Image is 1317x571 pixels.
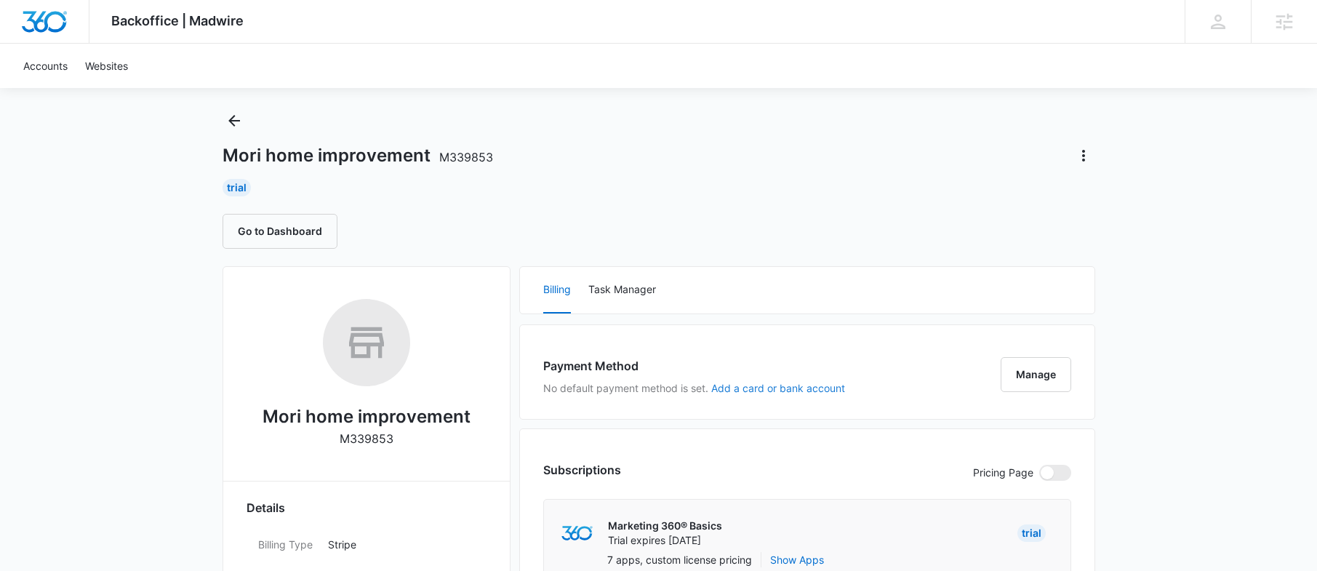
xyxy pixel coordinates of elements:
h2: Mori home improvement [263,404,471,430]
a: Websites [76,44,137,88]
span: M339853 [439,150,493,164]
h3: Payment Method [543,357,845,375]
h1: Mori home improvement [223,145,493,167]
button: Actions [1072,144,1095,167]
button: Back [223,109,246,132]
div: Trial [223,179,251,196]
span: Details [247,499,285,516]
button: Manage [1001,357,1071,392]
p: No default payment method is set. [543,380,845,396]
h3: Subscriptions [543,461,621,479]
button: Show Apps [770,552,824,567]
div: Trial [1017,524,1046,542]
dt: Billing Type [258,537,316,552]
button: Add a card or bank account [711,383,845,394]
p: Marketing 360® Basics [608,519,722,533]
p: Pricing Page [973,465,1033,481]
img: marketing360Logo [561,526,593,541]
a: Accounts [15,44,76,88]
button: Go to Dashboard [223,214,337,249]
p: Trial expires [DATE] [608,533,722,548]
span: Backoffice | Madwire [111,13,244,28]
button: Billing [543,267,571,314]
button: Task Manager [588,267,656,314]
p: Stripe [328,537,475,552]
p: 7 apps, custom license pricing [607,552,752,567]
p: M339853 [340,430,393,447]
